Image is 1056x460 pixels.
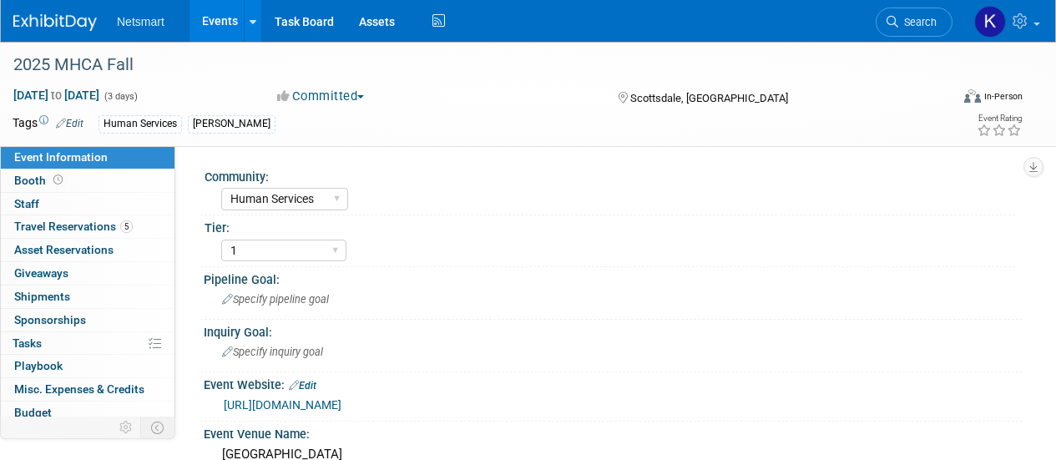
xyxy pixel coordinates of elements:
[14,174,66,187] span: Booth
[876,8,952,37] a: Search
[1,262,174,285] a: Giveaways
[205,215,1015,236] div: Tier:
[13,114,83,134] td: Tags
[1,193,174,215] a: Staff
[14,313,86,326] span: Sponsorships
[271,88,371,105] button: Committed
[14,243,114,256] span: Asset Reservations
[112,417,141,438] td: Personalize Event Tab Strip
[13,14,97,31] img: ExhibitDay
[898,16,937,28] span: Search
[1,239,174,261] a: Asset Reservations
[103,91,138,102] span: (3 days)
[99,115,182,133] div: Human Services
[1,286,174,308] a: Shipments
[14,359,63,372] span: Playbook
[188,115,275,133] div: [PERSON_NAME]
[964,89,981,103] img: Format-Inperson.png
[222,293,329,306] span: Specify pipeline goal
[974,6,1006,38] img: Kaitlyn Woicke
[14,220,133,233] span: Travel Reservations
[14,290,70,303] span: Shipments
[222,346,323,358] span: Specify inquiry goal
[48,88,64,102] span: to
[14,150,108,164] span: Event Information
[205,164,1015,185] div: Community:
[14,382,144,396] span: Misc. Expenses & Credits
[983,90,1023,103] div: In-Person
[204,320,1023,341] div: Inquiry Goal:
[875,87,1023,112] div: Event Format
[1,215,174,238] a: Travel Reservations5
[56,118,83,129] a: Edit
[117,15,164,28] span: Netsmart
[289,380,316,392] a: Edit
[14,266,68,280] span: Giveaways
[224,398,341,412] a: [URL][DOMAIN_NAME]
[1,402,174,424] a: Budget
[1,378,174,401] a: Misc. Expenses & Credits
[204,267,1023,288] div: Pipeline Goal:
[204,372,1023,394] div: Event Website:
[977,114,1022,123] div: Event Rating
[1,146,174,169] a: Event Information
[630,92,788,104] span: Scottsdale, [GEOGRAPHIC_DATA]
[1,169,174,192] a: Booth
[8,50,937,80] div: 2025 MHCA Fall
[13,336,42,350] span: Tasks
[1,332,174,355] a: Tasks
[1,309,174,331] a: Sponsorships
[1,355,174,377] a: Playbook
[120,220,133,233] span: 5
[50,174,66,186] span: Booth not reserved yet
[204,422,1023,442] div: Event Venue Name:
[13,88,100,103] span: [DATE] [DATE]
[141,417,175,438] td: Toggle Event Tabs
[14,197,39,210] span: Staff
[14,406,52,419] span: Budget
